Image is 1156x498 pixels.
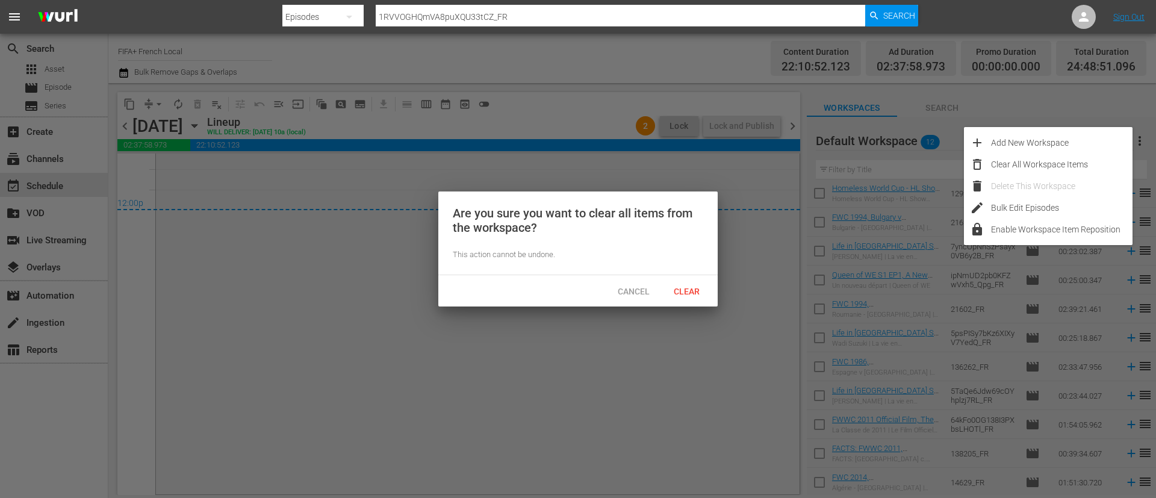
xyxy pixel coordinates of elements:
div: Are you sure you want to clear all items from the workspace? [453,206,703,235]
button: Clear [660,280,713,302]
div: Clear All Workspace Items [991,154,1133,175]
span: Search [883,5,915,26]
div: Bulk Edit Episodes [991,197,1133,219]
div: Add New Workspace [991,132,1133,154]
span: Cancel [608,287,659,296]
span: menu [7,10,22,24]
div: This action cannot be undone. [453,249,703,261]
span: lock [970,222,984,237]
a: Sign Out [1113,12,1145,22]
span: Clear [664,287,709,296]
button: Cancel [607,280,660,302]
div: Enable Workspace Item Reposition [991,219,1133,240]
span: add [970,135,984,150]
div: Delete This Workspace [991,175,1133,197]
img: ans4CAIJ8jUAAAAAAAAAAAAAAAAAAAAAAAAgQb4GAAAAAAAAAAAAAAAAAAAAAAAAJMjXAAAAAAAAAAAAAAAAAAAAAAAAgAT5G... [29,3,87,31]
button: Search [865,5,918,26]
span: edit [970,201,984,215]
span: delete [970,179,984,193]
